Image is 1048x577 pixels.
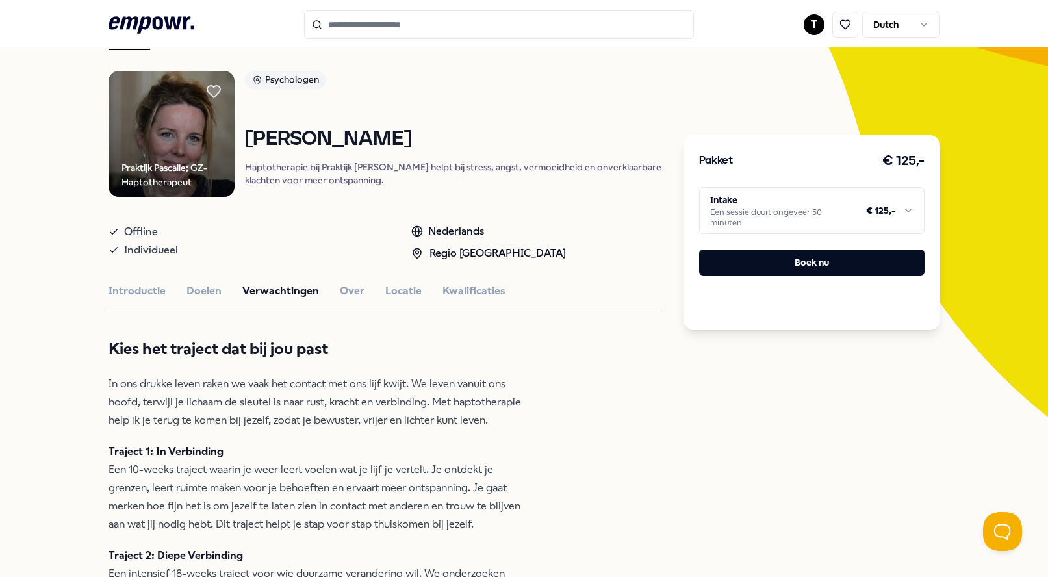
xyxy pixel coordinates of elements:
h3: € 125,- [882,151,925,172]
div: Regio [GEOGRAPHIC_DATA] [411,245,566,262]
p: Een 10-weeks traject waarin je weer leert voelen wat je lijf je vertelt. Je ontdekt je grenzen, l... [109,442,531,533]
button: Kwalificaties [442,283,505,300]
h3: Pakket [699,153,733,170]
button: Doelen [186,283,222,300]
span: Offline [124,223,158,241]
button: Boek nu [699,250,925,276]
strong: Kies het traject dat bij jou past [109,340,328,358]
strong: Traject 1: In Verbinding [109,445,224,457]
img: Product Image [109,71,235,198]
h1: [PERSON_NAME] [245,128,663,151]
p: In ons drukke leven raken we vaak het contact met ons lijf kwijt. We leven vanuit ons hoofd, terw... [109,375,531,430]
p: Haptotherapie bij Praktijk [PERSON_NAME] helpt bij stress, angst, vermoeidheid en onverklaarbare ... [245,160,663,186]
div: Praktijk Pascalle; GZ-Haptotherapeut [121,160,235,190]
div: Nederlands [411,223,566,240]
span: Individueel [124,241,178,259]
div: Psychologen [245,71,326,89]
button: Verwachtingen [242,283,319,300]
button: Introductie [109,283,166,300]
button: Over [340,283,364,300]
iframe: Help Scout Beacon - Open [983,512,1022,551]
a: Psychologen [245,71,663,94]
button: T [804,14,824,35]
input: Search for products, categories or subcategories [304,10,694,39]
strong: Traject 2: Diepe Verbinding [109,549,243,561]
button: Locatie [385,283,422,300]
